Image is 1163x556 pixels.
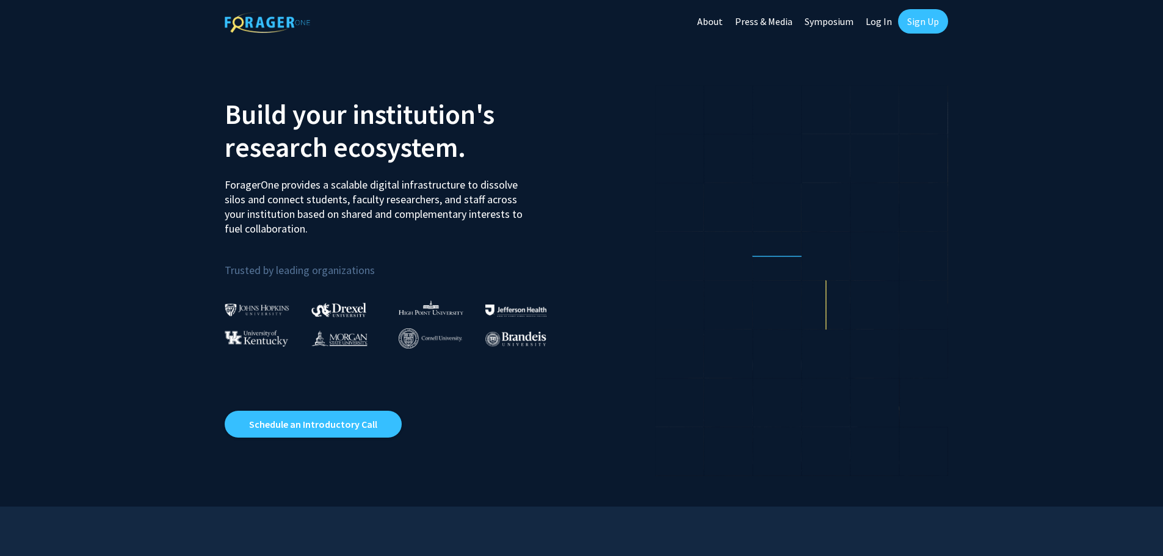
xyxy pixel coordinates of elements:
p: ForagerOne provides a scalable digital infrastructure to dissolve silos and connect students, fac... [225,168,531,236]
img: Johns Hopkins University [225,303,289,316]
h2: Build your institution's research ecosystem. [225,98,573,164]
img: University of Kentucky [225,330,288,347]
img: Morgan State University [311,330,368,346]
a: Sign Up [898,9,948,34]
a: Opens in a new tab [225,411,402,438]
img: Brandeis University [485,331,546,347]
img: Drexel University [311,303,366,317]
img: Thomas Jefferson University [485,305,546,316]
img: ForagerOne Logo [225,12,310,33]
img: Cornell University [399,328,462,348]
p: Trusted by leading organizations [225,246,573,280]
img: High Point University [399,300,463,315]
